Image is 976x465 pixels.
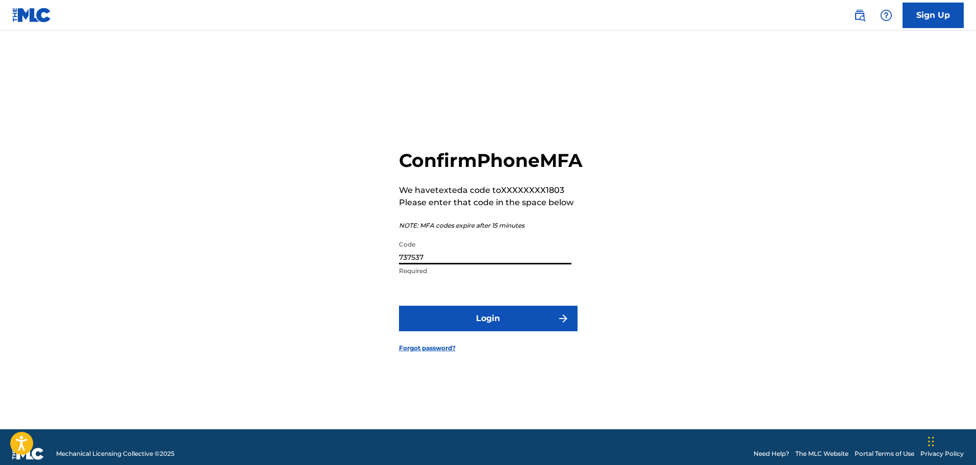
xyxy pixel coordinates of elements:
[903,3,964,28] a: Sign Up
[399,184,583,197] p: We have texted a code to XXXXXXXX1803
[557,312,569,325] img: f7272a7cc735f4ea7f67.svg
[928,426,934,457] div: Drag
[399,344,456,353] a: Forgot password?
[399,149,583,172] h2: Confirm Phone MFA
[399,221,583,230] p: NOTE: MFA codes expire after 15 minutes
[56,449,174,458] span: Mechanical Licensing Collective © 2025
[876,5,896,26] div: Help
[399,266,571,276] p: Required
[12,8,52,22] img: MLC Logo
[920,449,964,458] a: Privacy Policy
[12,448,44,460] img: logo
[399,306,578,331] button: Login
[925,416,976,465] iframe: Chat Widget
[880,9,892,21] img: help
[399,197,583,209] p: Please enter that code in the space below
[795,449,848,458] a: The MLC Website
[849,5,870,26] a: Public Search
[754,449,789,458] a: Need Help?
[855,449,914,458] a: Portal Terms of Use
[854,9,866,21] img: search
